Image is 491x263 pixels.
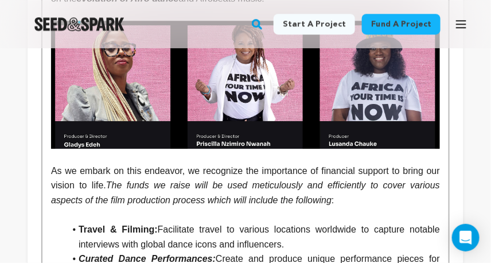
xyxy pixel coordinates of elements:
img: Seed&Spark Logo Dark Mode [34,17,124,31]
p: As we embark on this endeavor, we recognize the importance of financial support to bring our visi... [51,164,440,208]
li: Facilitate travel to various locations worldwide to capture notable interviews with global dance ... [65,222,440,252]
em: The funds we raise will be used meticulously and efficiently to cover various aspects of the film... [51,180,442,205]
a: Seed&Spark Homepage [34,17,124,31]
div: Open Intercom Messenger [452,224,480,252]
strong: Travel & Filming: [79,225,158,234]
a: Start a project [274,14,355,34]
a: Fund a project [362,14,441,34]
img: 1757708407-crew%20smaller.jpg [51,21,440,149]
